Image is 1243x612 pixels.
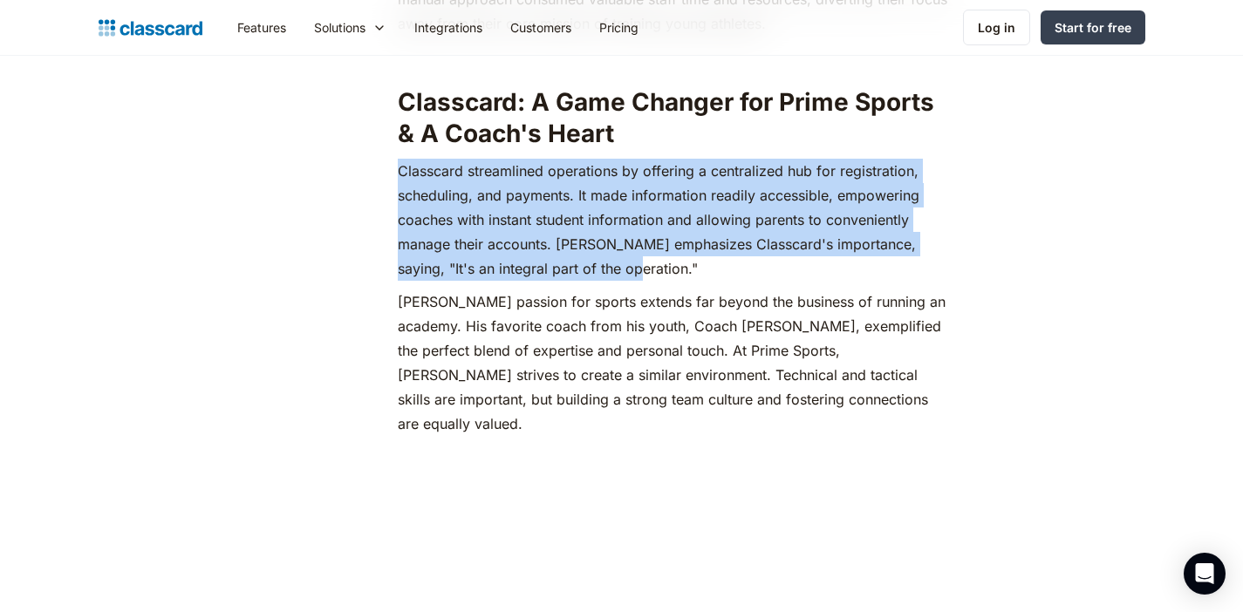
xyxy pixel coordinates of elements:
[314,18,365,37] div: Solutions
[398,159,952,281] p: Classcard streamlined operations by offering a centralized hub for registration, scheduling, and ...
[585,8,652,47] a: Pricing
[963,10,1030,45] a: Log in
[398,289,952,436] p: [PERSON_NAME] passion for sports extends far beyond the business of running an academy. His favor...
[398,44,952,69] p: ‍
[400,8,496,47] a: Integrations
[496,8,585,47] a: Customers
[398,86,952,150] h2: Classcard: A Game Changer for Prime Sports & A Coach's Heart
[1055,18,1131,37] div: Start for free
[978,18,1015,37] div: Log in
[223,8,300,47] a: Features
[398,445,952,469] p: ‍
[99,16,202,40] a: home
[1184,553,1226,595] div: Open Intercom Messenger
[300,8,400,47] div: Solutions
[1041,10,1145,44] a: Start for free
